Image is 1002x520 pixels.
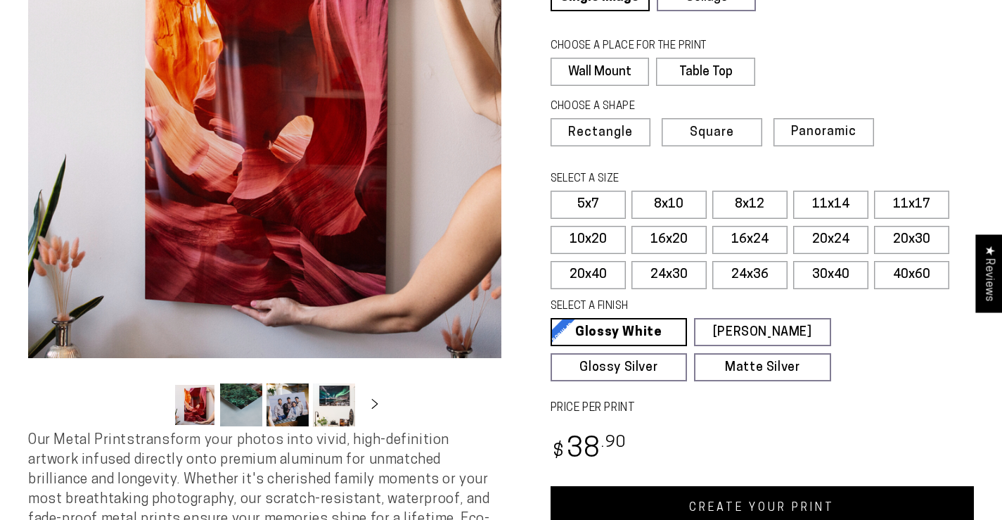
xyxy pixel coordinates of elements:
a: Glossy Silver [551,353,688,381]
legend: CHOOSE A SHAPE [551,99,745,115]
button: Load image 1 in gallery view [174,383,216,426]
button: Load image 2 in gallery view [220,383,262,426]
label: Table Top [656,58,755,86]
label: 11x14 [793,191,868,219]
label: 8x10 [631,191,707,219]
button: Slide left [139,390,169,421]
label: 16x24 [712,226,788,254]
label: 24x36 [712,261,788,289]
label: 10x20 [551,226,626,254]
label: 16x20 [631,226,707,254]
label: 24x30 [631,261,707,289]
button: Slide right [359,390,390,421]
label: 8x12 [712,191,788,219]
span: Square [690,127,734,139]
bdi: 38 [551,436,627,464]
span: $ [553,443,565,462]
a: Matte Silver [694,353,831,381]
a: [PERSON_NAME] [694,318,831,346]
label: 20x30 [874,226,949,254]
label: 5x7 [551,191,626,219]
label: 20x24 [793,226,868,254]
label: PRICE PER PRINT [551,400,975,417]
div: Click to open Judge.me floating reviews tab [975,234,1002,312]
button: Load image 4 in gallery view [313,383,355,426]
label: 40x60 [874,261,949,289]
label: 30x40 [793,261,868,289]
legend: SELECT A FINISH [551,299,799,315]
legend: CHOOSE A PLACE FOR THE PRINT [551,39,743,54]
sup: .90 [601,435,627,451]
button: Load image 3 in gallery view [266,383,309,426]
label: Wall Mount [551,58,650,86]
label: 20x40 [551,261,626,289]
span: Panoramic [791,125,856,139]
label: 11x17 [874,191,949,219]
a: Glossy White [551,318,688,346]
legend: SELECT A SIZE [551,172,799,187]
span: Rectangle [568,127,633,139]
